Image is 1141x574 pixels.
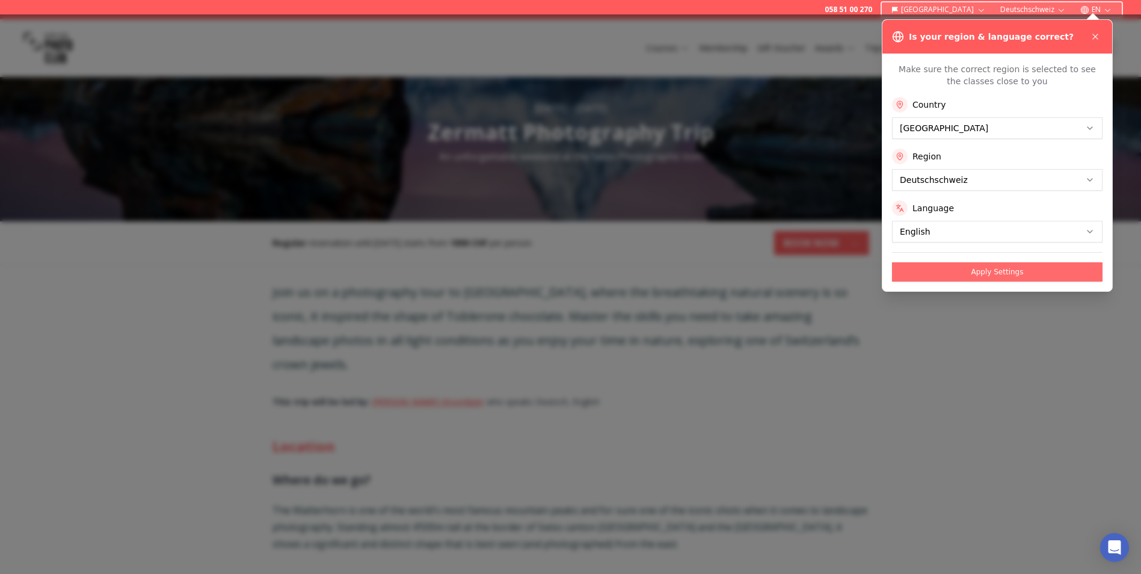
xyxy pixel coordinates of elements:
[892,63,1103,87] p: Make sure the correct region is selected to see the classes close to you
[912,99,946,111] label: Country
[1075,2,1117,17] button: EN
[909,31,1074,43] h3: Is your region & language correct?
[892,262,1103,282] button: Apply Settings
[887,2,991,17] button: [GEOGRAPHIC_DATA]
[1100,533,1129,562] div: Open Intercom Messenger
[825,5,872,14] a: 058 51 00 270
[995,2,1071,17] button: Deutschschweiz
[912,150,941,162] label: Region
[912,202,954,214] label: Language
